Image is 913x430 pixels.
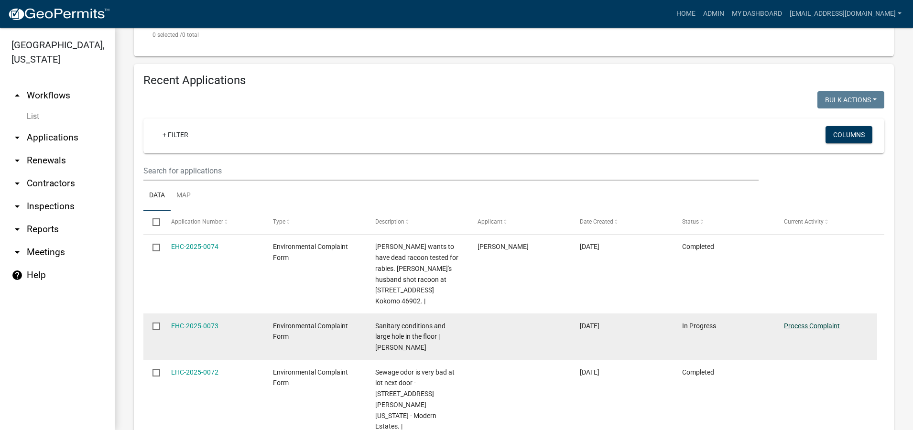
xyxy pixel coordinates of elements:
[673,5,699,23] a: Home
[273,368,348,387] span: Environmental Complaint Form
[273,218,285,225] span: Type
[143,74,884,87] h4: Recent Applications
[682,218,699,225] span: Status
[273,322,348,341] span: Environmental Complaint Form
[375,322,446,352] span: Sanitary conditions and large hole in the floor | Samantha Milburn
[580,368,599,376] span: 10/03/2025
[468,211,571,234] datatable-header-cell: Applicant
[571,211,673,234] datatable-header-cell: Date Created
[143,211,162,234] datatable-header-cell: Select
[478,218,502,225] span: Applicant
[826,126,872,143] button: Columns
[11,132,23,143] i: arrow_drop_down
[784,322,840,330] a: Process Complaint
[11,155,23,166] i: arrow_drop_down
[682,322,716,330] span: In Progress
[264,211,366,234] datatable-header-cell: Type
[775,211,877,234] datatable-header-cell: Current Activity
[366,211,468,234] datatable-header-cell: Description
[817,91,884,108] button: Bulk Actions
[273,243,348,261] span: Environmental Complaint Form
[171,218,223,225] span: Application Number
[171,368,218,376] a: EHC-2025-0072
[682,243,714,250] span: Completed
[375,218,404,225] span: Description
[784,218,824,225] span: Current Activity
[11,224,23,235] i: arrow_drop_down
[11,178,23,189] i: arrow_drop_down
[11,247,23,258] i: arrow_drop_down
[580,243,599,250] span: 10/10/2025
[11,90,23,101] i: arrow_drop_up
[162,211,264,234] datatable-header-cell: Application Number
[478,243,529,250] span: Yen Dang
[143,181,171,211] a: Data
[171,322,218,330] a: EHC-2025-0073
[171,181,196,211] a: Map
[682,368,714,376] span: Completed
[580,322,599,330] span: 10/06/2025
[152,32,182,38] span: 0 selected /
[728,5,786,23] a: My Dashboard
[11,201,23,212] i: arrow_drop_down
[171,243,218,250] a: EHC-2025-0074
[143,23,884,47] div: 0 total
[155,126,196,143] a: + Filter
[699,5,728,23] a: Admin
[143,161,759,181] input: Search for applications
[375,243,458,305] span: Caller wants to have dead racoon tested for rabies. Caller's husband shot racoon at 1809 E. Alto ...
[673,211,775,234] datatable-header-cell: Status
[11,269,23,281] i: help
[786,5,905,23] a: [EMAIL_ADDRESS][DOMAIN_NAME]
[580,218,613,225] span: Date Created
